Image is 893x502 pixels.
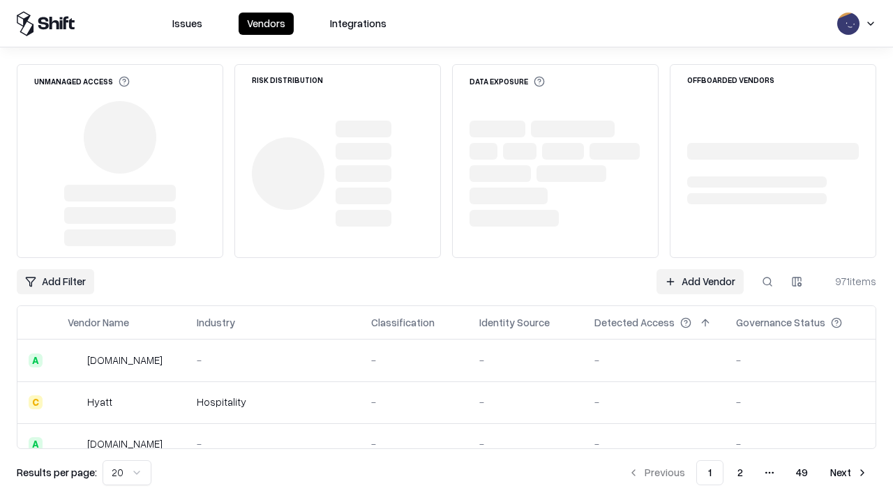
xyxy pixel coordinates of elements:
div: - [371,353,457,367]
img: intrado.com [68,353,82,367]
button: 49 [785,460,819,485]
div: C [29,395,43,409]
div: A [29,437,43,451]
div: - [479,395,572,409]
div: Data Exposure [470,76,545,87]
div: A [29,353,43,367]
div: Governance Status [736,315,825,330]
button: 1 [696,460,723,485]
img: primesec.co.il [68,437,82,451]
div: Detected Access [594,315,675,330]
div: - [479,436,572,451]
div: - [736,395,864,409]
button: Issues [164,13,211,35]
div: - [371,436,457,451]
div: Risk Distribution [252,76,323,84]
div: - [197,353,349,367]
div: - [594,353,714,367]
button: Vendors [239,13,294,35]
div: Industry [197,315,235,330]
div: - [197,436,349,451]
div: Hospitality [197,395,349,409]
div: Unmanaged Access [34,76,130,87]
div: Vendor Name [68,315,129,330]
button: Next [822,460,876,485]
p: Results per page: [17,465,97,480]
div: [DOMAIN_NAME] [87,353,163,367]
div: - [736,436,864,451]
nav: pagination [620,460,876,485]
a: Add Vendor [656,269,744,294]
div: Classification [371,315,435,330]
img: Hyatt [68,395,82,409]
div: Hyatt [87,395,112,409]
div: - [371,395,457,409]
div: 971 items [820,274,876,289]
div: - [594,395,714,409]
div: - [594,436,714,451]
div: [DOMAIN_NAME] [87,436,163,451]
button: 2 [726,460,754,485]
div: Offboarded Vendors [687,76,774,84]
div: - [479,353,572,367]
button: Integrations [322,13,395,35]
div: - [736,353,864,367]
div: Identity Source [479,315,550,330]
button: Add Filter [17,269,94,294]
